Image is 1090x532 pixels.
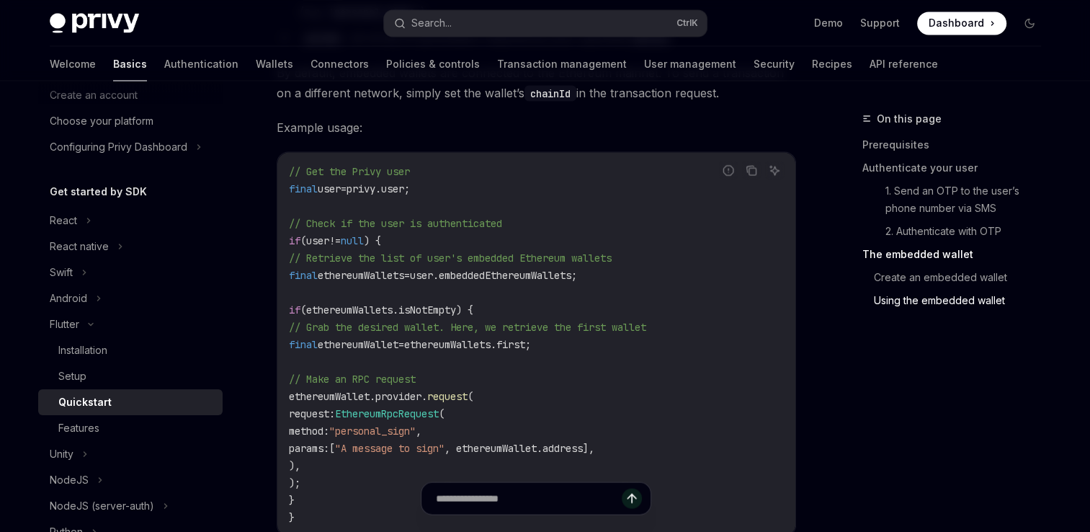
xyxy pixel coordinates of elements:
[877,110,942,127] span: On this page
[38,285,223,311] button: Android
[929,16,984,30] span: Dashboard
[860,16,900,30] a: Support
[439,407,445,420] span: (
[411,14,452,32] div: Search...
[289,389,427,402] span: ethereumWallet.provider.
[445,441,594,454] span: , ethereumWallet.address],
[1018,12,1041,35] button: Toggle dark mode
[38,234,223,260] button: React native
[416,424,421,437] span: ,
[386,46,480,81] a: Policies & controls
[427,389,468,402] span: request
[38,311,223,337] button: Flutter
[404,268,410,281] span: =
[289,234,300,247] span: if
[50,238,109,255] div: React native
[256,46,293,81] a: Wallets
[289,182,318,195] span: final
[289,476,300,489] span: );
[164,46,238,81] a: Authentication
[318,337,398,350] span: ethereumWallet
[38,208,223,234] button: React
[347,182,410,195] span: privy.user;
[862,242,1053,265] a: The embedded wallet
[497,46,627,81] a: Transaction management
[341,234,364,247] span: null
[50,13,139,33] img: dark logo
[622,488,642,508] button: Send message
[754,46,795,81] a: Security
[341,182,347,195] span: =
[50,497,154,515] div: NodeJS (server-auth)
[398,337,404,350] span: =
[364,234,381,247] span: ) {
[318,268,404,281] span: ethereumWallets
[38,134,223,160] button: Configuring Privy Dashboard
[50,112,153,130] div: Choose your platform
[329,407,335,420] span: :
[58,394,112,411] div: Quickstart
[50,316,79,333] div: Flutter
[862,265,1053,288] a: Create an embedded wallet
[644,46,736,81] a: User management
[277,62,796,102] span: By default, embedded wallets are connected to the Ethereum mainnet. To send a transaction on a di...
[38,415,223,441] a: Features
[289,320,646,333] span: // Grab the desired wallet. Here, we retrieve the first wallet
[300,234,329,247] span: (user
[50,212,77,229] div: React
[38,260,223,285] button: Swift
[58,420,99,437] div: Features
[50,46,96,81] a: Welcome
[335,407,439,420] span: EthereumRpcRequest
[814,16,843,30] a: Demo
[917,12,1006,35] a: Dashboard
[335,441,445,454] span: "A message to sign"
[765,161,784,179] button: Ask AI
[329,234,341,247] span: !=
[289,251,612,264] span: // Retrieve the list of user's embedded Ethereum wallets
[50,183,147,200] h5: Get started by SDK
[277,117,796,137] span: Example usage:
[38,363,223,389] a: Setup
[289,441,323,454] span: params
[50,445,73,463] div: Unity
[862,133,1053,156] a: Prerequisites
[58,342,107,359] div: Installation
[524,85,576,101] code: chainId
[50,138,187,156] div: Configuring Privy Dashboard
[38,441,223,467] button: Unity
[323,441,329,454] span: :
[812,46,852,81] a: Recipes
[289,337,318,350] span: final
[862,219,1053,242] a: 2. Authenticate with OTP
[38,389,223,415] a: Quickstart
[300,303,473,316] span: (ethereumWallets.isNotEmpty) {
[410,268,577,281] span: user.embeddedEthereumWallets;
[329,424,416,437] span: "personal_sign"
[719,161,738,179] button: Report incorrect code
[468,389,473,402] span: (
[38,337,223,363] a: Installation
[289,424,323,437] span: method
[436,482,622,514] input: Ask a question...
[289,268,318,281] span: final
[676,17,698,29] span: Ctrl K
[742,161,761,179] button: Copy the contents from the code block
[50,290,87,307] div: Android
[384,10,707,36] button: Search...CtrlK
[289,458,300,471] span: ),
[311,46,369,81] a: Connectors
[50,264,73,281] div: Swift
[862,288,1053,311] a: Using the embedded wallet
[323,424,329,437] span: :
[289,216,502,229] span: // Check if the user is authenticated
[289,303,300,316] span: if
[113,46,147,81] a: Basics
[862,179,1053,219] a: 1. Send an OTP to the user’s phone number via SMS
[58,368,86,385] div: Setup
[289,372,416,385] span: // Make an RPC request
[329,441,335,454] span: [
[870,46,938,81] a: API reference
[862,156,1053,179] a: Authenticate your user
[50,471,89,489] div: NodeJS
